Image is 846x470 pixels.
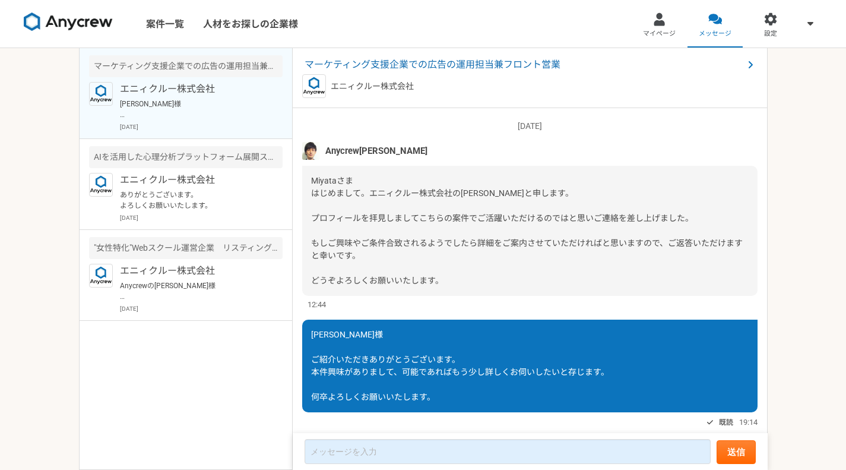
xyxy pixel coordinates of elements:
div: AIを活用した心理分析プラットフォーム展開スタートアップ マーケティング企画運用 [89,146,283,168]
span: Miyataさま はじめまして。エニィクルー株式会社の[PERSON_NAME]と申します。 プロフィールを拝見しましてこちらの案件でご活躍いただけるのではと思いご連絡を差し上げました。 もしご... [311,176,743,285]
p: [DATE] [120,304,283,313]
div: "女性特化"Webスクール運営企業 リスティング広告運用 [89,237,283,259]
p: [DATE] [302,120,758,133]
p: [PERSON_NAME]様 遅くなってしまい申し訳ございません。 こちら記載の条件にて問題ございません。 ご提案いただけますと幸いです。 引き続きよろしくお願いいたします。 [120,99,267,120]
p: ありがとうございます。 よろしくお願いいたします。 [120,190,267,211]
img: logo_text_blue_01.png [302,74,326,98]
span: 19:14 [739,417,758,428]
p: エニィクルー株式会社 [120,264,267,278]
img: naoya%E3%81%AE%E3%82%B3%E3%83%92%E3%82%9A%E3%83%BC.jpeg [302,142,320,160]
span: [PERSON_NAME]様 ご紹介いただきありがとうございます。 本件興味がありまして、可能であればもう少し詳しくお伺いしたいと存じます。 何卒よろしくお願いいたします。 [311,330,609,402]
p: エニィクルー株式会社 [120,82,267,96]
p: [DATE] [120,213,283,222]
span: 12:44 [308,299,326,310]
span: メッセージ [699,29,731,39]
span: Anycrew[PERSON_NAME] [325,144,427,157]
img: logo_text_blue_01.png [89,264,113,288]
span: 既読 [719,415,733,430]
img: logo_text_blue_01.png [89,82,113,106]
span: 設定 [764,29,777,39]
p: エニィクルー株式会社 [331,80,414,93]
img: logo_text_blue_01.png [89,173,113,197]
p: エニィクルー株式会社 [120,173,267,187]
span: マーケティング支援企業での広告の運用担当兼フロント営業 [305,58,743,72]
img: 8DqYSo04kwAAAAASUVORK5CYII= [24,12,113,31]
span: マイページ [643,29,676,39]
button: 送信 [717,440,756,464]
p: [DATE] [120,122,283,131]
p: Anycrewの[PERSON_NAME]様 お世話になっております。 こちらレジュメの送付完了いたしました。 引き続き、何卒よろしくお願いいたします。 [PERSON_NAME] [120,280,267,302]
div: マーケティング支援企業での広告の運用担当兼フロント営業 [89,55,283,77]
